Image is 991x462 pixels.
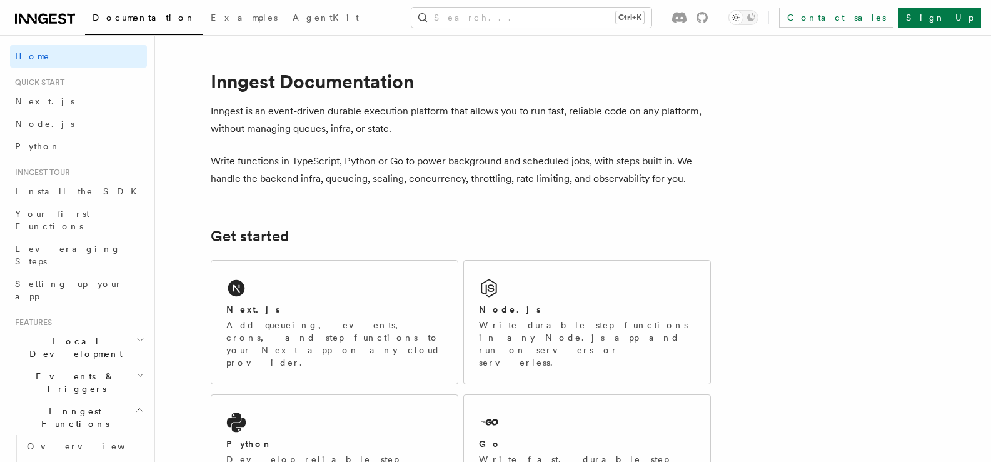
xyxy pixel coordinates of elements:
[285,4,366,34] a: AgentKit
[10,330,147,365] button: Local Development
[10,400,147,435] button: Inngest Functions
[211,153,711,188] p: Write functions in TypeScript, Python or Go to power background and scheduled jobs, with steps bu...
[27,441,156,451] span: Overview
[10,168,70,178] span: Inngest tour
[10,78,64,88] span: Quick start
[411,8,651,28] button: Search...Ctrl+K
[203,4,285,34] a: Examples
[479,438,501,450] h2: Go
[15,119,74,129] span: Node.js
[10,113,147,135] a: Node.js
[10,370,136,395] span: Events & Triggers
[10,318,52,328] span: Features
[479,303,541,316] h2: Node.js
[779,8,893,28] a: Contact sales
[10,203,147,238] a: Your first Functions
[211,228,289,245] a: Get started
[898,8,981,28] a: Sign Up
[226,303,280,316] h2: Next.js
[10,335,136,360] span: Local Development
[10,180,147,203] a: Install the SDK
[10,365,147,400] button: Events & Triggers
[15,96,74,106] span: Next.js
[15,186,144,196] span: Install the SDK
[10,405,135,430] span: Inngest Functions
[211,103,711,138] p: Inngest is an event-driven durable execution platform that allows you to run fast, reliable code ...
[10,90,147,113] a: Next.js
[211,13,278,23] span: Examples
[10,238,147,273] a: Leveraging Steps
[479,319,695,369] p: Write durable step functions in any Node.js app and run on servers or serverless.
[616,11,644,24] kbd: Ctrl+K
[10,45,147,68] a: Home
[728,10,758,25] button: Toggle dark mode
[10,135,147,158] a: Python
[85,4,203,35] a: Documentation
[211,260,458,384] a: Next.jsAdd queueing, events, crons, and step functions to your Next app on any cloud provider.
[226,319,443,369] p: Add queueing, events, crons, and step functions to your Next app on any cloud provider.
[211,70,711,93] h1: Inngest Documentation
[22,435,147,458] a: Overview
[463,260,711,384] a: Node.jsWrite durable step functions in any Node.js app and run on servers or serverless.
[15,279,123,301] span: Setting up your app
[293,13,359,23] span: AgentKit
[15,141,61,151] span: Python
[10,273,147,308] a: Setting up your app
[93,13,196,23] span: Documentation
[226,438,273,450] h2: Python
[15,209,89,231] span: Your first Functions
[15,244,121,266] span: Leveraging Steps
[15,50,50,63] span: Home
